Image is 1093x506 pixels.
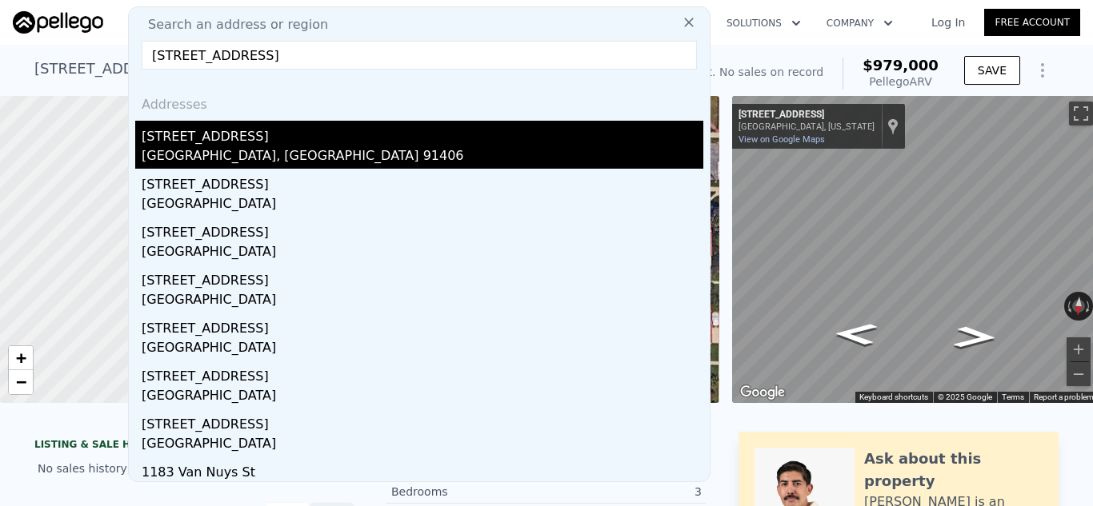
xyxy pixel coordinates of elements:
button: Company [814,9,906,38]
button: Solutions [714,9,814,38]
div: No sales history record for this property. [34,454,354,483]
button: Zoom out [1067,362,1091,386]
button: Show Options [1027,54,1059,86]
div: [STREET_ADDRESS] [142,313,703,338]
div: [GEOGRAPHIC_DATA] [142,194,703,217]
a: Zoom out [9,370,33,394]
a: Log In [912,14,984,30]
div: LISTING & SALE HISTORY [34,438,354,454]
path: Go East, W 78th Pl [816,318,896,350]
div: 3 [546,484,702,500]
div: [GEOGRAPHIC_DATA], [US_STATE] [739,122,875,132]
img: Pellego [13,11,103,34]
span: Search an address or region [135,15,328,34]
span: $979,000 [863,57,939,74]
div: [GEOGRAPHIC_DATA] [142,290,703,313]
input: Enter an address, city, region, neighborhood or zip code [142,41,697,70]
div: [STREET_ADDRESS] [142,265,703,290]
div: [GEOGRAPHIC_DATA] [142,434,703,456]
div: [GEOGRAPHIC_DATA] [142,386,703,408]
div: 1183 Van Nuys St [142,456,703,482]
a: Show location on map [887,118,899,135]
div: Off Market. No sales on record [654,64,823,80]
button: SAVE [964,56,1020,85]
div: Addresses [135,82,703,121]
div: [GEOGRAPHIC_DATA] [142,338,703,361]
div: Ask about this property [864,448,1043,492]
span: + [16,348,26,368]
div: Pellego ARV [863,74,939,90]
div: [GEOGRAPHIC_DATA] [142,242,703,265]
button: Reset the view [1071,291,1086,321]
div: [GEOGRAPHIC_DATA], [GEOGRAPHIC_DATA] 91406 [142,146,703,169]
a: Zoom in [9,346,33,370]
a: Open this area in Google Maps (opens a new window) [736,382,789,403]
a: Terms (opens in new tab) [1002,392,1024,401]
button: Keyboard shortcuts [859,392,928,403]
button: Zoom in [1067,337,1091,361]
div: [STREET_ADDRESS] [142,121,703,146]
span: − [16,372,26,392]
a: Free Account [984,9,1080,36]
div: [STREET_ADDRESS] [142,217,703,242]
img: Google [736,382,789,403]
span: © 2025 Google [938,392,992,401]
a: View on Google Maps [739,134,825,145]
path: Go West, W 78th Pl [935,321,1015,353]
div: [STREET_ADDRESS] [142,169,703,194]
button: Toggle fullscreen view [1069,102,1093,126]
div: [STREET_ADDRESS] [142,361,703,386]
div: Bedrooms [391,484,546,500]
div: [STREET_ADDRESS] , [GEOGRAPHIC_DATA] , CA 90043 [34,58,418,80]
div: [STREET_ADDRESS] [739,109,875,122]
button: Rotate counterclockwise [1064,292,1073,321]
div: [STREET_ADDRESS] [142,408,703,434]
button: Rotate clockwise [1084,292,1093,321]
